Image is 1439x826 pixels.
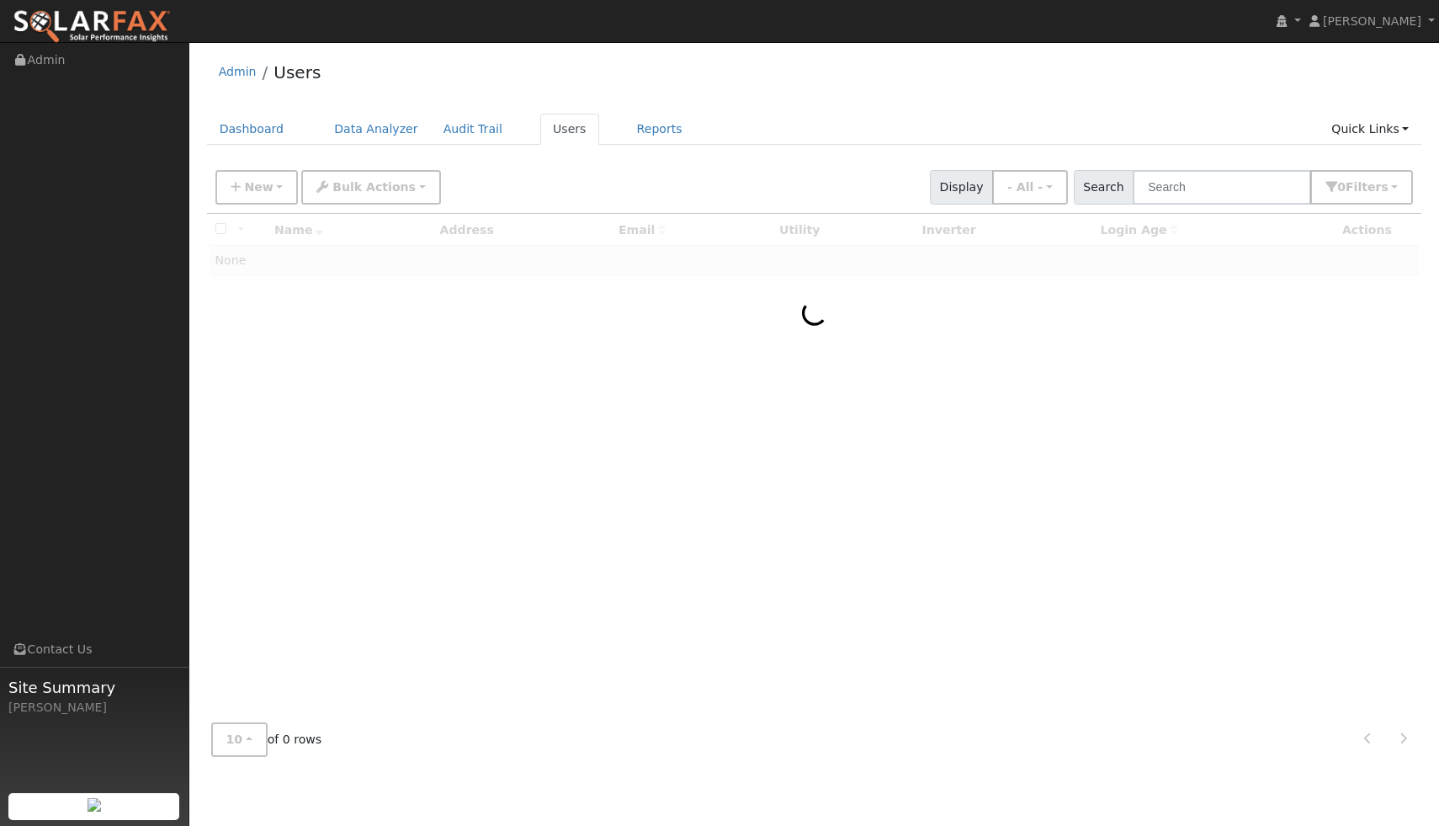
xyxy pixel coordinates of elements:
[624,114,695,145] a: Reports
[540,114,599,145] a: Users
[211,722,322,757] span: of 0 rows
[244,180,273,194] span: New
[226,733,243,746] span: 10
[8,699,180,717] div: [PERSON_NAME]
[1381,180,1388,194] span: s
[1323,14,1421,28] span: [PERSON_NAME]
[431,114,515,145] a: Audit Trail
[13,9,171,45] img: SolarFax
[1346,180,1389,194] span: Filter
[332,180,416,194] span: Bulk Actions
[211,722,268,757] button: 10
[1133,170,1311,205] input: Search
[992,170,1068,205] button: - All -
[88,798,101,812] img: retrieve
[301,170,440,205] button: Bulk Actions
[207,114,297,145] a: Dashboard
[1319,114,1421,145] a: Quick Links
[1310,170,1413,205] button: 0Filters
[8,676,180,699] span: Site Summary
[930,170,993,205] span: Display
[219,65,257,78] a: Admin
[215,170,299,205] button: New
[1074,170,1134,205] span: Search
[321,114,431,145] a: Data Analyzer
[273,62,321,83] a: Users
